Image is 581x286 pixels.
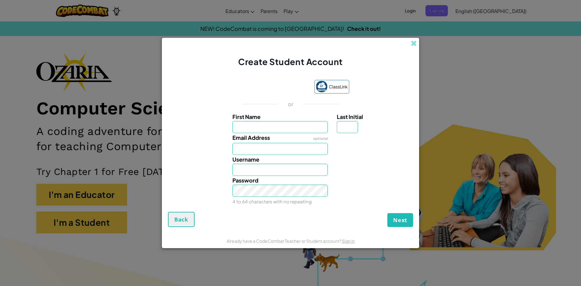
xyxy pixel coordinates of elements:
span: Back [174,216,188,223]
img: classlink-logo-small.png [316,81,327,92]
span: Already have a CodeCombat Teacher or Student account? [227,238,342,244]
span: First Name [232,113,261,120]
span: Next [393,216,407,224]
small: 4 to 64 characters with no repeating [232,199,312,204]
span: Last Initial [337,113,363,120]
button: Next [387,213,413,227]
a: Sign in [342,238,355,244]
span: ClassLink [329,82,348,91]
span: Create Student Account [238,56,343,67]
span: Username [232,156,259,163]
button: Back [168,212,195,227]
span: Email Address [232,134,270,141]
span: optional [313,136,328,141]
iframe: Sign in with Google Button [229,81,311,94]
span: Password [232,177,258,184]
p: or [288,100,294,108]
